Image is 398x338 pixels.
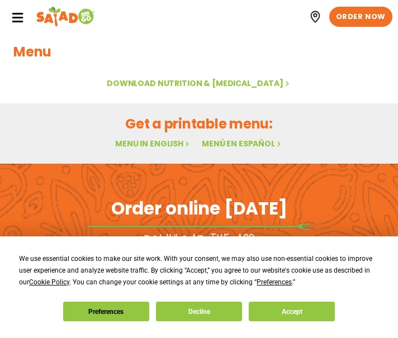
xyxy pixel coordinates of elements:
img: fork [87,223,311,230]
h1: Menu [13,42,385,61]
button: Preferences [63,302,149,321]
span: ORDER NOW [336,12,386,22]
a: Download Nutrition & [MEDICAL_DATA] [107,78,291,89]
a: ORDER NOW [329,7,392,27]
h2: Order online [DATE] [111,197,287,220]
span: Cookie Policy [29,278,69,286]
h2: Get a printable menu: [13,114,385,134]
a: Menú en español [202,138,283,149]
button: Accept [249,302,335,321]
img: Header logo [36,6,95,28]
button: Decline [156,302,242,321]
a: Menu in English [115,138,191,149]
span: Preferences [257,278,292,286]
div: We use essential cookies to make our site work. With your consent, we may also use non-essential ... [19,253,378,288]
h2: Download the app [144,232,254,256]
